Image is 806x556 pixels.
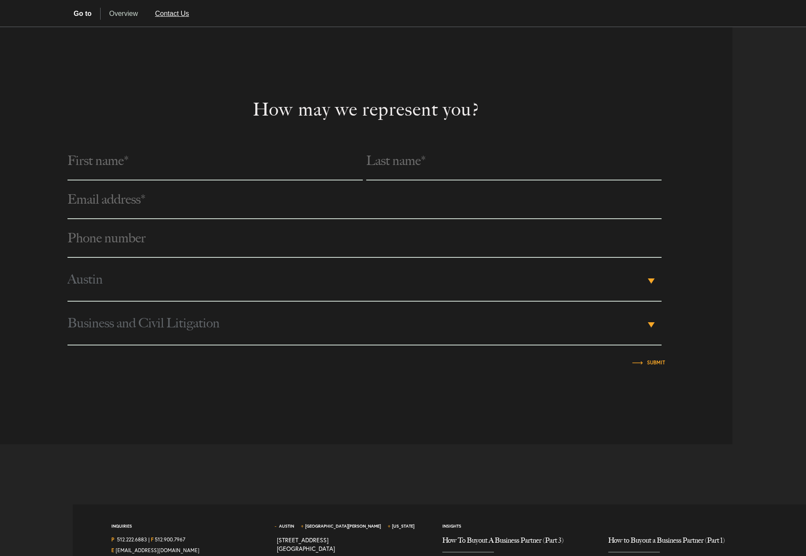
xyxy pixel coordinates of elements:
input: First name* [67,142,363,180]
input: Submit [647,360,665,365]
a: Insights [442,523,461,529]
a: Call us at 5122226883 [117,536,147,543]
a: 1 / 2 [101,8,147,20]
strong: P [111,536,114,543]
a: How to Buyout a Business Partner (Part 1) [608,536,761,552]
a: 2 / 2 [147,8,198,20]
strong: F [151,536,153,543]
a: View on map [277,536,335,553]
input: Email address* [67,180,662,219]
b: ▾ [648,322,655,327]
a: Austin [279,523,294,529]
input: Last name* [366,142,662,180]
a: 512.900.7967 [155,536,185,543]
span: Austin [67,258,645,301]
a: [US_STATE] [392,523,414,529]
h2: How may we represent you? [67,99,665,120]
a: How To Buyout A Business Partner (Part 3) [442,536,595,552]
input: Phone number [67,219,662,258]
strong: E [111,547,114,553]
b: ▾ [648,278,655,284]
span: Go to [74,8,101,20]
span: Business and Civil Litigation [67,302,645,345]
a: Email Us [116,547,199,553]
span: Inquiries [111,523,132,536]
span: | [148,536,150,545]
a: [GEOGRAPHIC_DATA][PERSON_NAME] [305,523,381,529]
